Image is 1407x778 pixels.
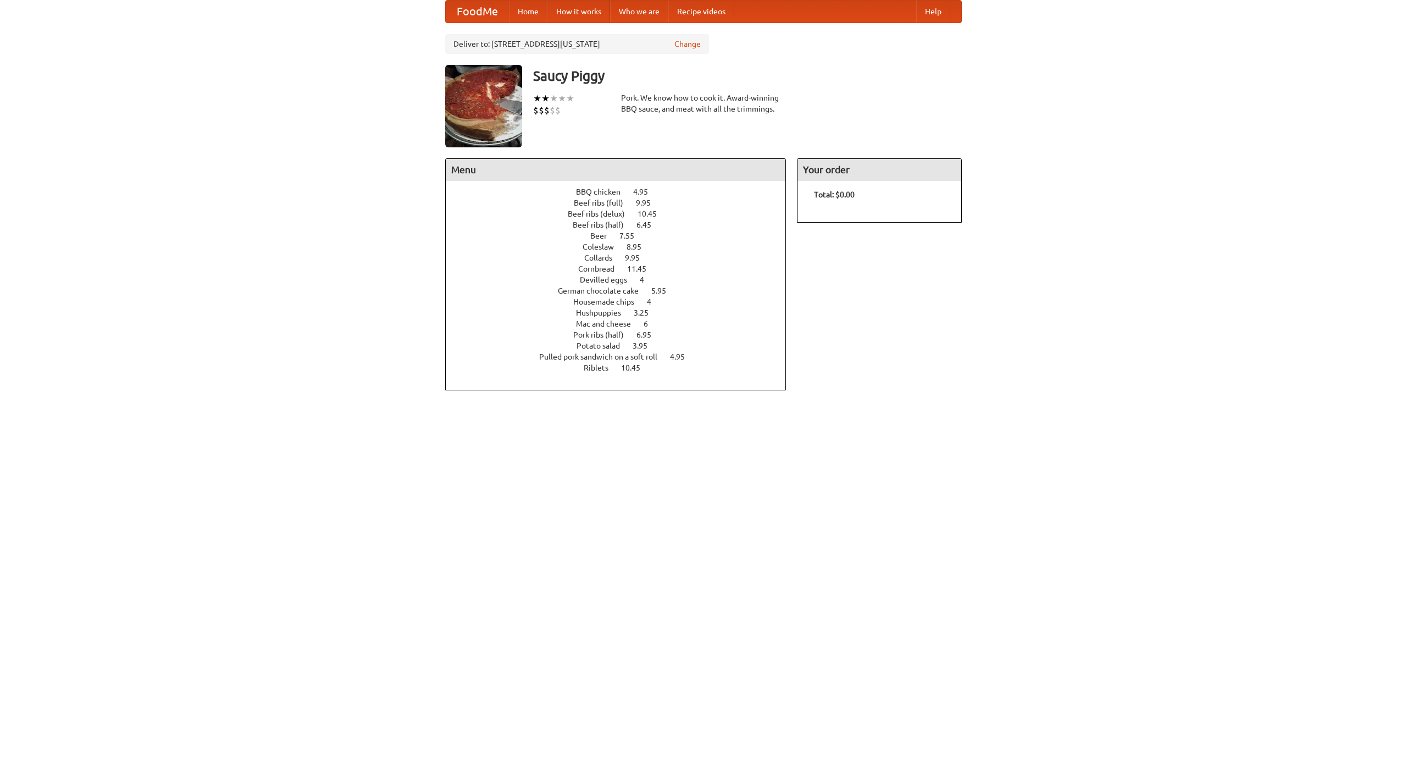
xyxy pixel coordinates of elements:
li: $ [533,104,539,117]
a: Devilled eggs 4 [580,275,664,284]
a: Recipe videos [668,1,734,23]
span: Potato salad [577,341,631,350]
a: How it works [547,1,610,23]
span: Coleslaw [583,242,625,251]
span: BBQ chicken [576,187,632,196]
div: Pork. We know how to cook it. Award-winning BBQ sauce, and meat with all the trimmings. [621,92,786,114]
li: $ [555,104,561,117]
span: 4.95 [670,352,696,361]
a: German chocolate cake 5.95 [558,286,686,295]
a: FoodMe [446,1,509,23]
a: Help [916,1,950,23]
span: 4 [640,275,655,284]
span: Beer [590,231,618,240]
span: 8.95 [627,242,652,251]
span: 11.45 [627,264,657,273]
span: German chocolate cake [558,286,650,295]
a: Home [509,1,547,23]
li: ★ [541,92,550,104]
a: BBQ chicken 4.95 [576,187,668,196]
span: 10.45 [621,363,651,372]
a: Who we are [610,1,668,23]
li: ★ [566,92,574,104]
span: Hushpuppies [576,308,632,317]
h4: Menu [446,159,785,181]
img: angular.jpg [445,65,522,147]
div: Deliver to: [STREET_ADDRESS][US_STATE] [445,34,709,54]
a: Potato salad 3.95 [577,341,668,350]
a: Pulled pork sandwich on a soft roll 4.95 [539,352,705,361]
span: 5.95 [651,286,677,295]
span: Collards [584,253,623,262]
span: 6.95 [636,330,662,339]
h3: Saucy Piggy [533,65,962,87]
span: Riblets [584,363,619,372]
span: 6.45 [636,220,662,229]
a: Beef ribs (delux) 10.45 [568,209,677,218]
span: 6 [644,319,659,328]
span: 4 [647,297,662,306]
span: Pulled pork sandwich on a soft roll [539,352,668,361]
li: $ [550,104,555,117]
a: Riblets 10.45 [584,363,661,372]
li: ★ [558,92,566,104]
a: Change [674,38,701,49]
a: Housemade chips 4 [573,297,672,306]
a: Mac and cheese 6 [576,319,668,328]
span: Beef ribs (delux) [568,209,636,218]
a: Beer 7.55 [590,231,655,240]
span: 4.95 [633,187,659,196]
span: 9.95 [625,253,651,262]
span: Beef ribs (full) [574,198,634,207]
li: ★ [550,92,558,104]
span: Pork ribs (half) [573,330,635,339]
a: Pork ribs (half) 6.95 [573,330,672,339]
span: 9.95 [636,198,662,207]
li: ★ [533,92,541,104]
a: Cornbread 11.45 [578,264,667,273]
span: Cornbread [578,264,625,273]
span: Mac and cheese [576,319,642,328]
a: Coleslaw 8.95 [583,242,662,251]
b: Total: $0.00 [814,190,855,199]
a: Beef ribs (half) 6.45 [573,220,672,229]
span: 3.95 [633,341,658,350]
span: Housemade chips [573,297,645,306]
a: Hushpuppies 3.25 [576,308,669,317]
span: 10.45 [638,209,668,218]
span: Beef ribs (half) [573,220,635,229]
a: Collards 9.95 [584,253,660,262]
a: Beef ribs (full) 9.95 [574,198,671,207]
li: $ [544,104,550,117]
span: 7.55 [619,231,645,240]
h4: Your order [797,159,961,181]
li: $ [539,104,544,117]
span: Devilled eggs [580,275,638,284]
span: 3.25 [634,308,660,317]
